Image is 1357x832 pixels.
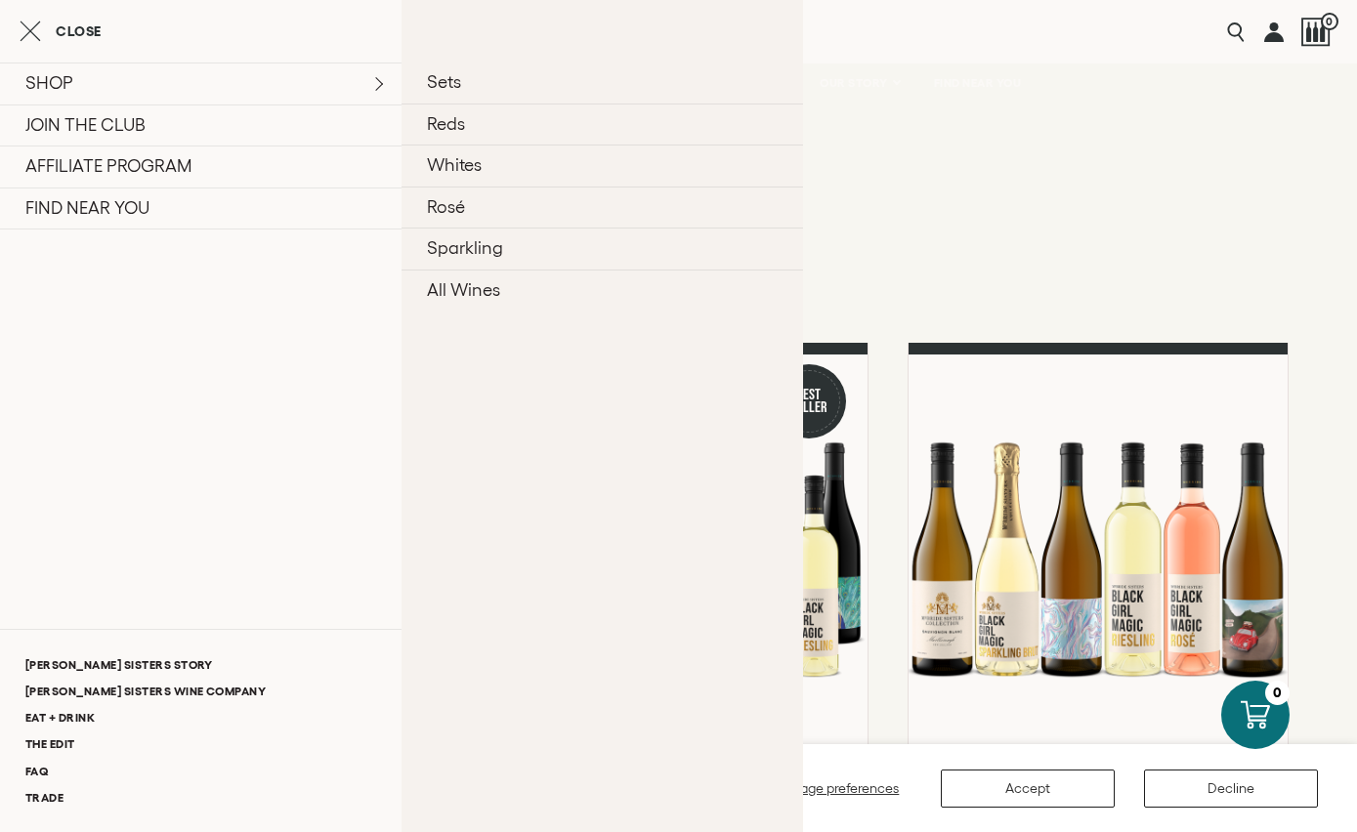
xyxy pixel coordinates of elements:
a: FIND NEAR YOU [921,63,1035,103]
span: Close [56,24,102,38]
span: Manage preferences [773,780,899,796]
a: OUR STORY [807,63,912,103]
button: Accept [941,770,1115,808]
a: Sparkling [402,228,803,270]
a: All Wines [402,270,803,312]
a: Rosé [402,187,803,229]
a: Sets [402,62,803,104]
a: Whites [402,145,803,187]
button: Close cart [20,20,102,43]
div: 0 [1265,681,1290,705]
button: Manage preferences [761,770,912,808]
a: Reds [402,104,803,146]
button: Decline [1144,770,1318,808]
span: OUR STORY [820,76,888,90]
span: 0 [1321,13,1338,30]
span: FIND NEAR YOU [934,76,1022,90]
